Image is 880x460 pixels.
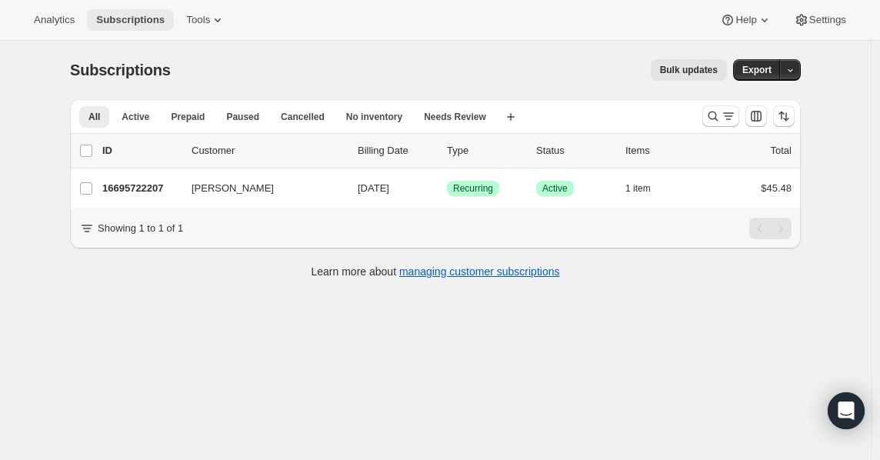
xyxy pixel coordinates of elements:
span: Active [542,182,568,195]
p: Learn more about [312,264,560,279]
span: No inventory [346,111,402,123]
div: Items [625,143,702,158]
span: Paused [226,111,259,123]
nav: Pagination [749,218,792,239]
button: Analytics [25,9,84,31]
span: Subscriptions [70,62,171,78]
p: Billing Date [358,143,435,158]
div: IDCustomerBilling DateTypeStatusItemsTotal [102,143,792,158]
span: Settings [809,14,846,26]
p: ID [102,143,179,158]
p: Status [536,143,613,158]
button: 1 item [625,178,668,199]
span: Export [742,64,772,76]
button: Tools [177,9,235,31]
button: Bulk updates [651,59,727,81]
span: Bulk updates [660,64,718,76]
button: Create new view [498,106,523,128]
button: Help [711,9,781,31]
span: Active [122,111,149,123]
p: Total [771,143,792,158]
button: Subscriptions [87,9,174,31]
button: Search and filter results [702,105,739,127]
div: 16695722207[PERSON_NAME][DATE]SuccessRecurringSuccessActive1 item$45.48 [102,178,792,199]
span: Subscriptions [96,14,165,26]
span: Tools [186,14,210,26]
span: Help [735,14,756,26]
button: Settings [785,9,855,31]
span: [PERSON_NAME] [192,181,274,196]
p: Showing 1 to 1 of 1 [98,221,183,236]
a: managing customer subscriptions [399,265,560,278]
span: Needs Review [424,111,486,123]
span: Recurring [453,182,493,195]
button: Export [733,59,781,81]
button: Sort the results [773,105,795,127]
button: [PERSON_NAME] [182,176,336,201]
span: Prepaid [171,111,205,123]
span: 1 item [625,182,651,195]
p: Customer [192,143,345,158]
span: All [88,111,100,123]
button: Customize table column order and visibility [745,105,767,127]
div: Open Intercom Messenger [828,392,865,429]
span: Analytics [34,14,75,26]
span: [DATE] [358,182,389,194]
p: 16695722207 [102,181,179,196]
div: Type [447,143,524,158]
span: Cancelled [281,111,325,123]
span: $45.48 [761,182,792,194]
